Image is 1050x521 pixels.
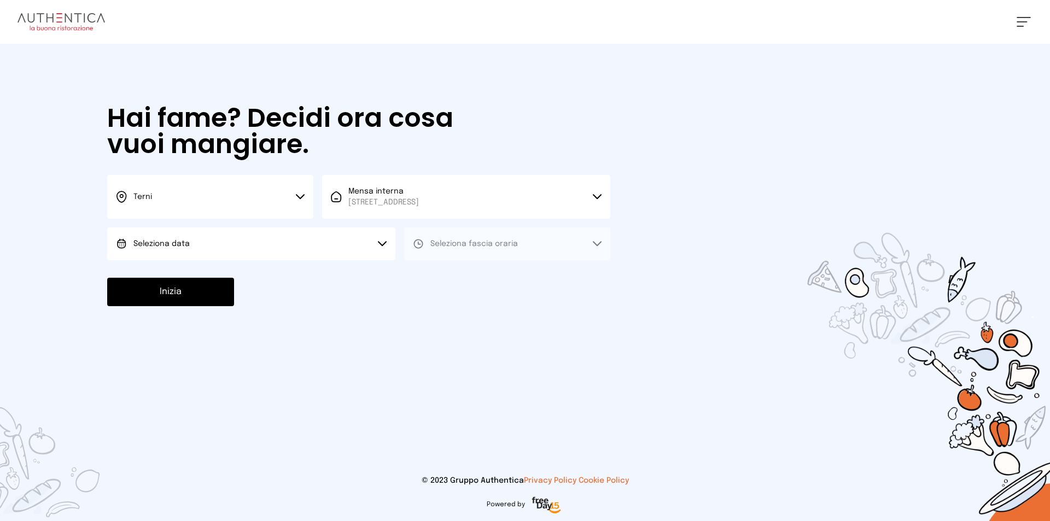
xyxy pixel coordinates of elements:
span: Mensa interna [348,186,419,208]
button: Terni [107,175,313,219]
a: Cookie Policy [579,477,629,484]
button: Mensa interna[STREET_ADDRESS] [322,175,610,219]
img: logo.8f33a47.png [17,13,105,31]
h1: Hai fame? Decidi ora cosa vuoi mangiare. [107,105,485,157]
span: Powered by [487,500,525,509]
span: [STREET_ADDRESS] [348,197,419,208]
p: © 2023 Gruppo Authentica [17,475,1032,486]
span: Seleziona data [133,240,190,248]
img: logo-freeday.3e08031.png [529,495,564,517]
span: Terni [133,193,152,201]
img: sticker-selezione-mensa.70a28f7.png [744,170,1050,521]
button: Seleziona fascia oraria [404,227,610,260]
a: Privacy Policy [524,477,576,484]
button: Inizia [107,278,234,306]
span: Seleziona fascia oraria [430,240,518,248]
button: Seleziona data [107,227,395,260]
